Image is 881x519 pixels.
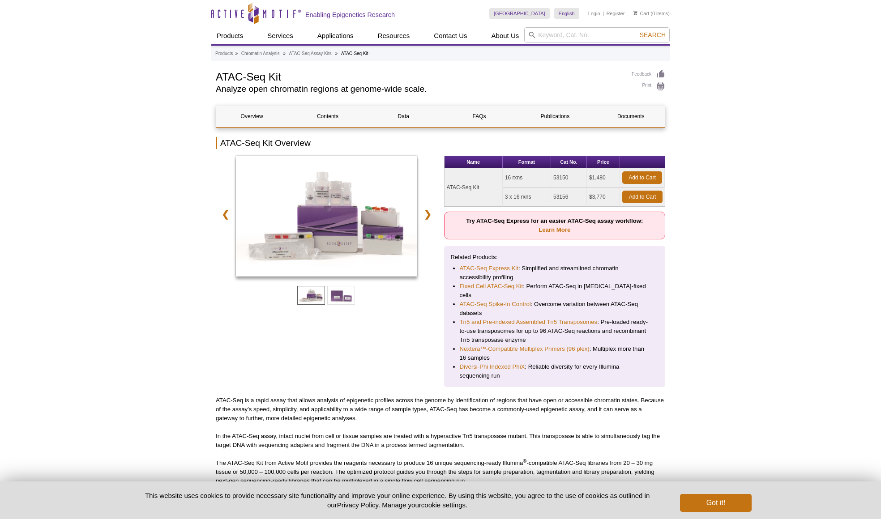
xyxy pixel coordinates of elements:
img: ATAC-Seq Kit [236,156,417,277]
h1: ATAC-Seq Kit [216,69,623,83]
a: ATAC-Seq Spike-In Control [460,300,531,309]
p: The ATAC-Seq Kit from Active Motif provides the reagents necessary to produce 16 unique sequencin... [216,459,665,485]
a: Cart [633,10,649,17]
a: Resources [372,27,415,44]
a: Contact Us [428,27,472,44]
th: Format [503,156,551,168]
td: 16 rxns [503,168,551,187]
h2: Enabling Epigenetics Research [305,11,395,19]
a: Register [606,10,624,17]
button: Got it! [680,494,752,512]
li: : Reliable diversity for every Illumina sequencing run [460,362,650,380]
a: Overview [216,106,287,127]
td: $1,480 [587,168,620,187]
li: ATAC-Seq Kit [341,51,368,56]
li: : Simplified and streamlined chromatin accessibility profiling [460,264,650,282]
a: Learn More [539,226,570,233]
strong: Try ATAC-Seq Express for an easier ATAC-Seq assay workflow: [466,217,643,233]
p: This website uses cookies to provide necessary site functionality and improve your online experie... [129,491,665,510]
th: Cat No. [551,156,587,168]
a: English [554,8,579,19]
li: | [603,8,604,19]
li: : Overcome variation between ATAC-Seq datasets [460,300,650,318]
a: Nextera™-Compatible Multiplex Primers (96 plex) [460,345,590,353]
h2: ATAC-Seq Kit Overview [216,137,665,149]
li: : Perform ATAC-Seq in [MEDICAL_DATA]-fixed cells [460,282,650,300]
a: [GEOGRAPHIC_DATA] [489,8,550,19]
a: ATAC-Seq Assay Kits [289,50,332,58]
a: ❮ [216,204,235,225]
li: » [235,51,238,56]
a: About Us [486,27,525,44]
li: : Multiplex more than 16 samples [460,345,650,362]
button: Search [637,31,668,39]
a: Login [588,10,600,17]
a: Add to Cart [622,171,662,184]
p: ATAC-Seq is a rapid assay that allows analysis of epigenetic profiles across the genome by identi... [216,396,665,423]
td: 3 x 16 rxns [503,187,551,207]
a: Data [368,106,439,127]
a: ATAC-Seq Express Kit [460,264,518,273]
a: Diversi-Phi Indexed PhiX [460,362,525,371]
td: 53150 [551,168,587,187]
span: Search [640,31,666,38]
a: Products [215,50,233,58]
li: » [283,51,286,56]
a: ATAC-Seq Kit [236,156,417,279]
td: ATAC-Seq Kit [445,168,503,207]
li: » [335,51,338,56]
th: Price [587,156,620,168]
a: Fixed Cell ATAC-Seq Kit [460,282,523,291]
input: Keyword, Cat. No. [524,27,670,43]
a: Services [262,27,299,44]
a: Applications [312,27,359,44]
a: Privacy Policy [337,501,378,509]
a: Publications [519,106,590,127]
button: cookie settings [421,501,466,509]
a: Contents [292,106,363,127]
p: In the ATAC-Seq assay, intact nuclei from cell or tissue samples are treated with a hyperactive T... [216,432,665,450]
li: (0 items) [633,8,670,19]
td: $3,770 [587,187,620,207]
a: Feedback [632,69,665,79]
a: Tn5 and Pre-indexed Assembled Tn5 Transposomes [460,318,598,327]
a: Products [211,27,248,44]
a: Print [632,81,665,91]
sup: ® [523,458,526,464]
td: 53156 [551,187,587,207]
a: Chromatin Analysis [241,50,280,58]
img: Your Cart [633,11,637,15]
a: FAQs [444,106,515,127]
p: Related Products: [451,253,659,262]
a: Documents [595,106,667,127]
a: Add to Cart [622,191,663,203]
h2: Analyze open chromatin regions at genome-wide scale. [216,85,623,93]
th: Name [445,156,503,168]
a: ❯ [418,204,437,225]
li: : Pre-loaded ready-to-use transposomes for up to 96 ATAC-Seq reactions and recombinant Tn5 transp... [460,318,650,345]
